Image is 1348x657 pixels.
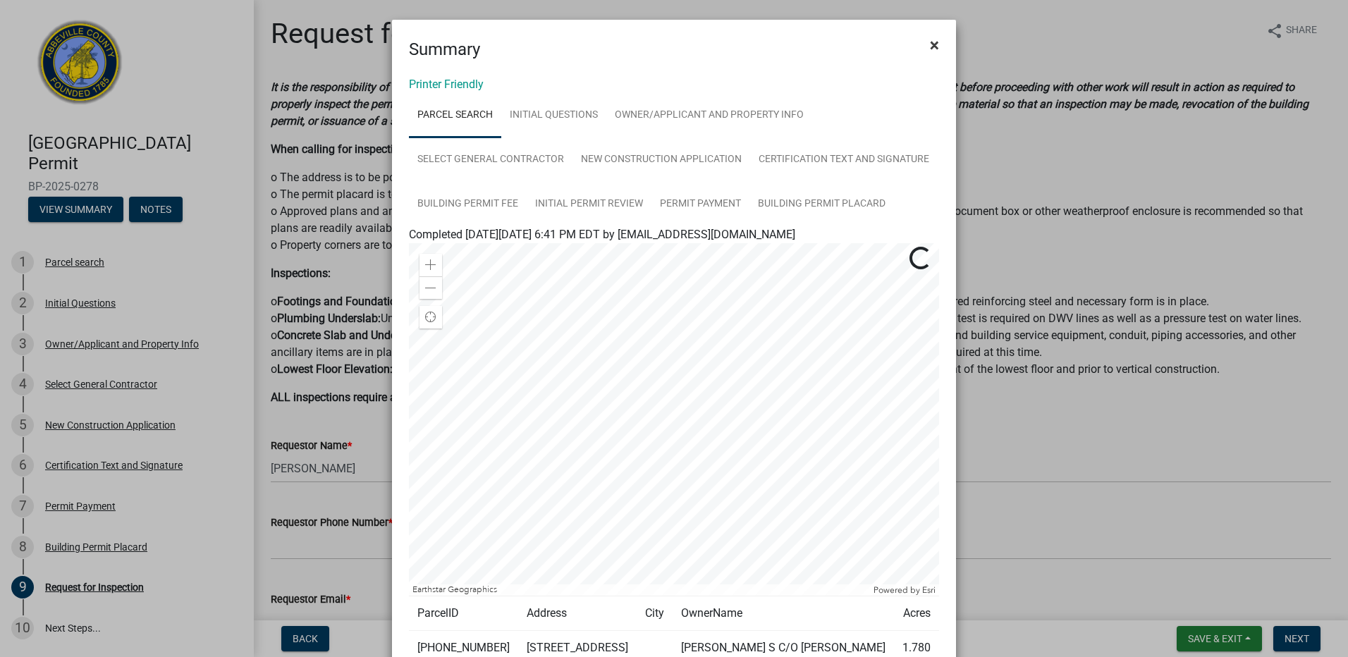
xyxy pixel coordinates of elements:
a: Building Permit Fee [409,182,527,227]
div: Zoom out [419,276,442,299]
td: OwnerName [673,596,894,631]
a: Initial Questions [501,93,606,138]
a: Permit Payment [651,182,749,227]
button: Close [919,25,950,65]
a: Building Permit Placard [749,182,894,227]
a: Owner/Applicant and Property Info [606,93,812,138]
td: Acres [894,596,939,631]
a: Certification Text and Signature [750,137,938,183]
a: Parcel search [409,93,501,138]
td: Address [518,596,637,631]
div: Zoom in [419,254,442,276]
a: Select General Contractor [409,137,572,183]
h4: Summary [409,37,480,62]
a: Initial Permit Review [527,182,651,227]
td: City [637,596,673,631]
span: Completed [DATE][DATE] 6:41 PM EDT by [EMAIL_ADDRESS][DOMAIN_NAME] [409,228,795,241]
div: Earthstar Geographics [409,584,870,596]
div: Find my location [419,306,442,328]
a: Esri [922,585,936,595]
a: New Construction Application [572,137,750,183]
div: Powered by [870,584,939,596]
a: Printer Friendly [409,78,484,91]
span: × [930,35,939,55]
td: ParcelID [409,596,518,631]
